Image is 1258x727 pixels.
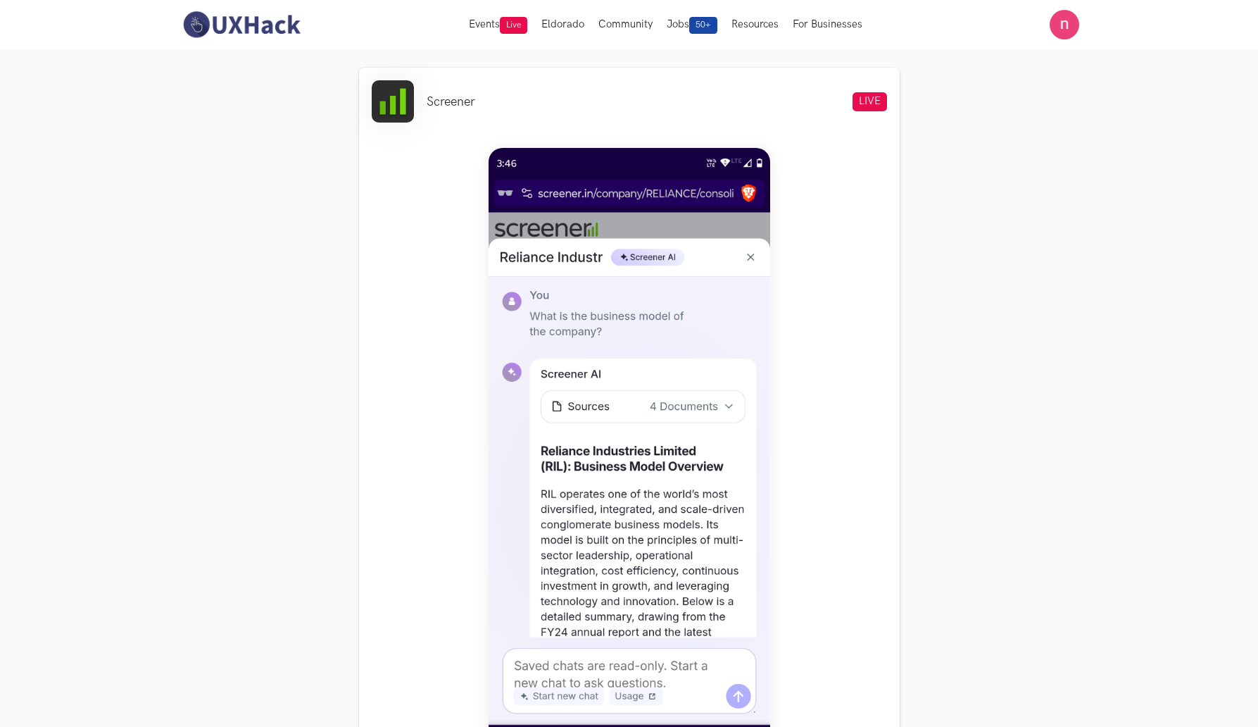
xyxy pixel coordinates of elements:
li: Screener [427,94,475,109]
span: Live [500,17,527,34]
img: UXHack-logo.png [179,10,304,39]
span: LIVE [853,92,887,111]
span: 50+ [689,17,717,34]
img: Your profile pic [1050,10,1079,39]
